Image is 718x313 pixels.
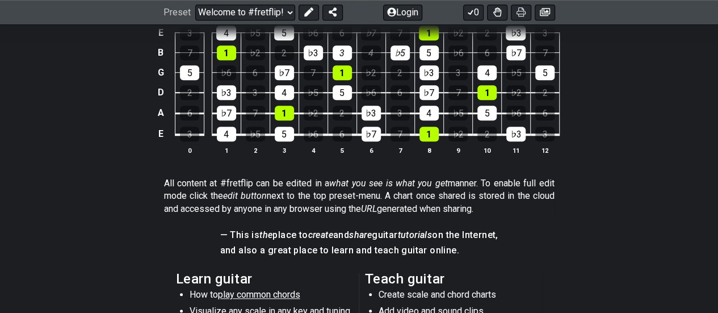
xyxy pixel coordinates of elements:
div: 6 [246,65,265,80]
th: 10 [472,144,501,156]
div: 4 [419,106,439,120]
div: 2 [180,85,199,100]
div: 1 [419,26,439,40]
th: 8 [414,144,443,156]
em: tutorials [398,229,433,240]
div: 4 [217,127,236,141]
button: Print [511,5,531,20]
div: 3 [535,127,555,141]
div: 5 [535,65,555,80]
div: 1 [477,85,497,100]
div: ♭3 [506,127,526,141]
div: ♭6 [217,65,236,80]
em: the [259,229,272,240]
div: 5 [419,45,439,60]
button: Edit Preset [299,5,319,20]
div: 3 [391,106,410,120]
div: ♭3 [304,45,323,60]
div: 4 [216,26,236,40]
em: share [349,229,372,240]
div: 4 [477,65,497,80]
th: 11 [501,144,530,156]
button: Login [383,5,422,20]
div: ♭6 [303,26,323,40]
div: 3 [333,45,352,60]
em: URL [361,203,377,214]
div: 2 [391,65,410,80]
div: ♭7 [419,85,439,100]
div: ♭2 [304,106,323,120]
div: ♭3 [362,106,381,120]
div: 2 [333,106,352,120]
div: 5 [275,127,294,141]
div: 5 [333,85,352,100]
div: 5 [180,65,199,80]
div: ♭6 [448,45,468,60]
td: G [154,62,167,82]
div: 3 [180,127,199,141]
h4: — This is place to and guitar on the Internet, [220,229,498,241]
em: what you see is what you get [329,178,448,189]
div: ♭2 [448,127,468,141]
div: ♭7 [217,106,236,120]
select: Preset [195,5,295,20]
div: 6 [535,106,555,120]
div: 6 [477,45,497,60]
div: 3 [448,65,468,80]
div: 2 [535,85,555,100]
div: ♭3 [506,26,526,40]
th: 0 [175,144,204,156]
div: 1 [419,127,439,141]
h2: Teach guitar [365,273,543,285]
div: 7 [304,65,323,80]
em: create [308,229,333,240]
div: ♭5 [246,127,265,141]
th: 1 [212,144,241,156]
td: E [154,123,167,145]
div: 7 [391,127,410,141]
div: ♭7 [362,127,381,141]
div: 7 [535,45,555,60]
div: 1 [217,45,236,60]
div: 3 [246,85,265,100]
th: 4 [299,144,327,156]
th: 9 [443,144,472,156]
div: 2 [275,45,294,60]
div: ♭6 [304,127,323,141]
div: 7 [390,26,410,40]
td: D [154,82,167,103]
div: 3 [180,26,200,40]
h4: and also a great place to learn and teach guitar online. [220,244,498,257]
div: ♭2 [448,26,468,40]
th: 3 [270,144,299,156]
div: ♭5 [245,26,265,40]
button: Create image [535,5,555,20]
div: ♭2 [246,45,265,60]
div: 3 [535,26,555,40]
div: 7 [246,106,265,120]
div: 6 [391,85,410,100]
h2: Learn guitar [176,273,354,285]
div: ♭6 [506,106,526,120]
div: 6 [333,127,352,141]
div: ♭7 [506,45,526,60]
div: 2 [477,26,497,40]
div: 1 [275,106,294,120]
div: 7 [180,45,199,60]
button: 0 [463,5,484,20]
div: 5 [274,26,294,40]
td: A [154,103,167,124]
div: ♭5 [506,65,526,80]
td: E [154,23,167,43]
th: 2 [241,144,270,156]
div: 5 [477,106,497,120]
th: 6 [356,144,385,156]
th: 7 [385,144,414,156]
span: Preset [163,7,191,18]
div: ♭5 [448,106,468,120]
div: ♭7 [275,65,294,80]
div: 4 [275,85,294,100]
div: 1 [333,65,352,80]
span: play common chords [218,289,300,300]
div: ♭3 [217,85,236,100]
